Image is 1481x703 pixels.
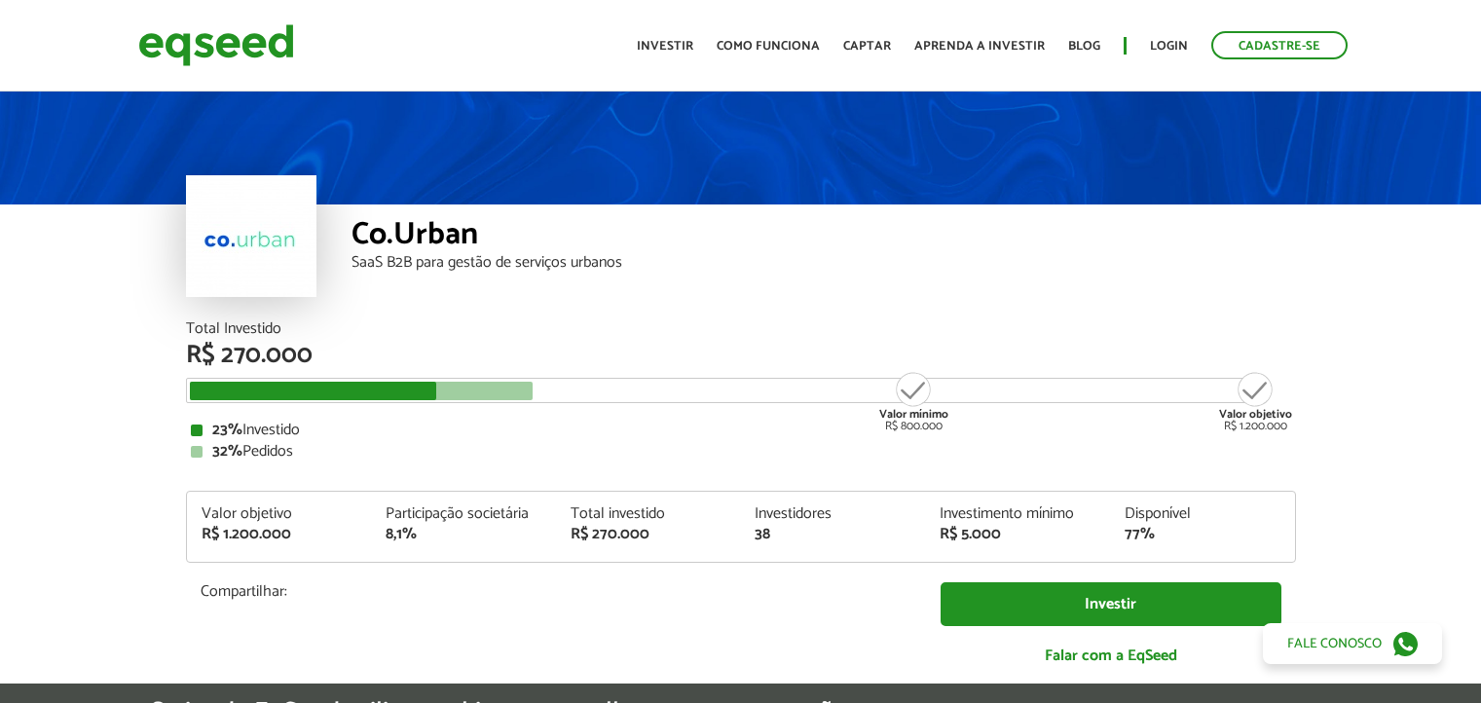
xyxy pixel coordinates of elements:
p: Compartilhar: [201,582,911,601]
div: R$ 270.000 [186,343,1296,368]
div: SaaS B2B para gestão de serviços urbanos [352,255,1296,271]
div: 38 [755,527,910,542]
a: Cadastre-se [1211,31,1348,59]
a: Falar com a EqSeed [941,636,1281,676]
div: R$ 5.000 [940,527,1095,542]
div: Total Investido [186,321,1296,337]
strong: 23% [212,417,242,443]
div: Pedidos [191,444,1291,460]
div: Investidores [755,506,910,522]
div: R$ 1.200.000 [1219,370,1292,432]
a: Aprenda a investir [914,40,1045,53]
a: Investir [637,40,693,53]
strong: 32% [212,438,242,464]
a: Captar [843,40,891,53]
div: Co.Urban [352,219,1296,255]
a: Como funciona [717,40,820,53]
div: 77% [1125,527,1280,542]
img: EqSeed [138,19,294,71]
strong: Valor objetivo [1219,405,1292,424]
div: R$ 1.200.000 [202,527,357,542]
div: R$ 800.000 [877,370,950,432]
div: Disponível [1125,506,1280,522]
div: R$ 270.000 [571,527,726,542]
div: Total investido [571,506,726,522]
a: Login [1150,40,1188,53]
strong: Valor mínimo [879,405,948,424]
a: Blog [1068,40,1100,53]
div: 8,1% [386,527,541,542]
div: Valor objetivo [202,506,357,522]
div: Participação societária [386,506,541,522]
a: Fale conosco [1263,623,1442,664]
div: Investido [191,423,1291,438]
div: Investimento mínimo [940,506,1095,522]
a: Investir [941,582,1281,626]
